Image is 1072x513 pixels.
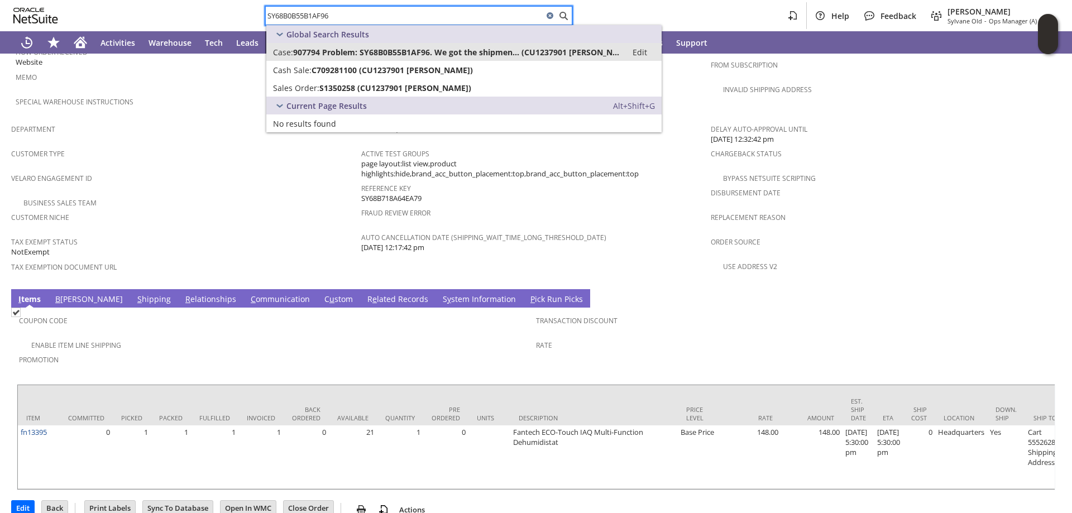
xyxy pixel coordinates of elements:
a: Auto Cancellation Date (shipping_wait_time_long_threshold_date) [361,233,606,242]
div: Fulfilled [199,414,230,422]
a: Chargeback Status [711,149,782,159]
a: Business Sales Team [23,198,97,208]
img: Checked [11,308,21,317]
td: Headquarters [935,425,987,489]
td: 0 [60,425,113,489]
div: Price Level [686,405,711,422]
a: Unrolled view on [1041,291,1054,305]
a: Department [11,124,55,134]
a: System Information [440,294,519,306]
iframe: Click here to launch Oracle Guided Learning Help Panel [1038,14,1058,54]
span: u [329,294,334,304]
a: No results found [266,114,662,132]
td: Cart 5552628: Shipping Address [1025,425,1067,489]
a: Leads [229,31,265,54]
div: Amount [789,414,834,422]
a: Support [669,31,714,54]
a: Fraud Review Error [361,208,430,218]
a: Active Test Groups [361,149,429,159]
a: Edit: [620,45,659,59]
td: 0 [903,425,935,489]
td: 1 [151,425,191,489]
a: Tax Exemption Document URL [11,262,117,272]
span: Ops Manager (A) (F2L) [989,17,1052,25]
td: 1 [238,425,284,489]
span: B [55,294,60,304]
a: Case:907794 Problem: SY68B0B55B1AF96. We got the shipmen... (CU1237901 [PERSON_NAME])Edit: [266,43,662,61]
a: Tax Exempt Status [11,237,78,247]
a: Custom [322,294,356,306]
div: Invoiced [247,414,275,422]
a: Related Records [365,294,431,306]
span: Oracle Guided Learning Widget. To move around, please hold and drag [1038,35,1058,55]
span: R [185,294,190,304]
span: [DATE] 12:17:42 pm [361,242,424,253]
div: Ship To [1033,414,1059,422]
a: Order Source [711,237,760,247]
span: Leads [236,37,259,48]
span: Support [676,37,707,48]
a: Tech [198,31,229,54]
td: Yes [987,425,1025,489]
td: 1 [191,425,238,489]
div: Rate [728,414,773,422]
span: Global Search Results [286,29,369,40]
div: Committed [68,414,104,422]
svg: Home [74,36,87,49]
td: [DATE] 5:30:00 pm [874,425,903,489]
td: 0 [284,425,329,489]
td: 21 [329,425,377,489]
div: Units [477,414,502,422]
svg: logo [13,8,58,23]
a: Use Address V2 [723,262,777,271]
a: B[PERSON_NAME] [52,294,126,306]
td: 148.00 [720,425,781,489]
a: Home [67,31,94,54]
div: Location [944,414,979,422]
span: Case: [273,47,293,57]
span: Sylvane Old [947,17,982,25]
span: Warehouse [149,37,192,48]
span: Sales Order: [273,83,319,93]
input: Search [266,9,543,22]
div: Item [26,414,51,422]
a: Communication [248,294,313,306]
svg: Shortcuts [47,36,60,49]
td: 148.00 [781,425,843,489]
a: Recent Records [13,31,40,54]
span: e [372,294,377,304]
a: Opportunities [265,31,333,54]
span: Tech [205,37,223,48]
a: Shipping [135,294,174,306]
span: [PERSON_NAME] [947,6,1052,17]
span: NotExempt [11,247,50,257]
div: Available [337,414,368,422]
a: Coupon Code [19,316,68,325]
span: [DATE] 12:32:42 pm [711,134,774,145]
a: Enable Item Line Shipping [31,341,121,350]
span: C709281100 (CU1237901 [PERSON_NAME]) [312,65,473,75]
span: 907794 Problem: SY68B0B55B1AF96. We got the shipmen... (CU1237901 [PERSON_NAME]) [293,47,620,57]
a: Bypass NetSuite Scripting [723,174,816,183]
div: Quantity [385,414,415,422]
a: From Subscription [711,60,778,70]
td: Fantech ECO-Touch IAQ Multi-Function Dehumidistat [510,425,678,489]
span: S [137,294,142,304]
a: Velaro Engagement ID [11,174,92,183]
span: Current Page Results [286,100,367,111]
div: Description [519,414,669,422]
a: Transaction Discount [536,316,618,325]
span: Help [831,11,849,21]
div: Pre Ordered [432,405,460,422]
td: 0 [423,425,468,489]
span: - [984,17,987,25]
div: Down. Ship [996,405,1017,422]
div: Est. Ship Date [851,397,866,422]
div: Back Ordered [292,405,320,422]
span: Cash Sale: [273,65,312,75]
a: Reference Key [361,184,411,193]
div: Ship Cost [911,405,927,422]
span: I [18,294,21,304]
a: Replacement reason [711,213,786,222]
a: Customer Type [11,149,65,159]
